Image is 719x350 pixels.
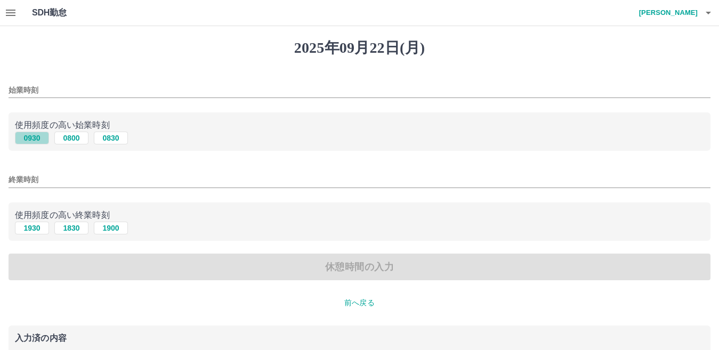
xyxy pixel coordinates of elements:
[15,132,49,144] button: 0930
[15,119,704,132] p: 使用頻度の高い始業時刻
[94,132,128,144] button: 0830
[15,209,704,222] p: 使用頻度の高い終業時刻
[9,297,710,308] p: 前へ戻る
[15,222,49,234] button: 1930
[54,222,88,234] button: 1830
[54,132,88,144] button: 0800
[9,39,710,57] h1: 2025年09月22日(月)
[94,222,128,234] button: 1900
[15,334,704,343] p: 入力済の内容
